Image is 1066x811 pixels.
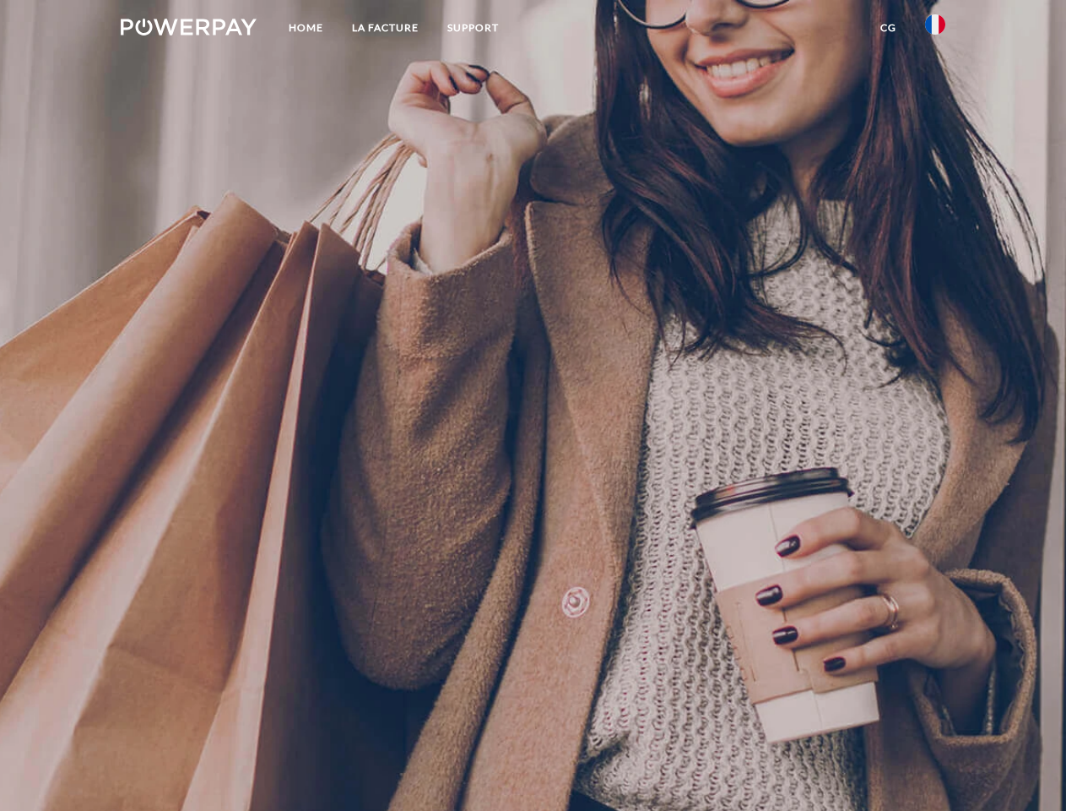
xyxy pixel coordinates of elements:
[121,19,257,35] img: logo-powerpay-white.svg
[433,13,513,43] a: Support
[274,13,338,43] a: Home
[338,13,433,43] a: LA FACTURE
[925,14,945,35] img: fr
[866,13,911,43] a: CG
